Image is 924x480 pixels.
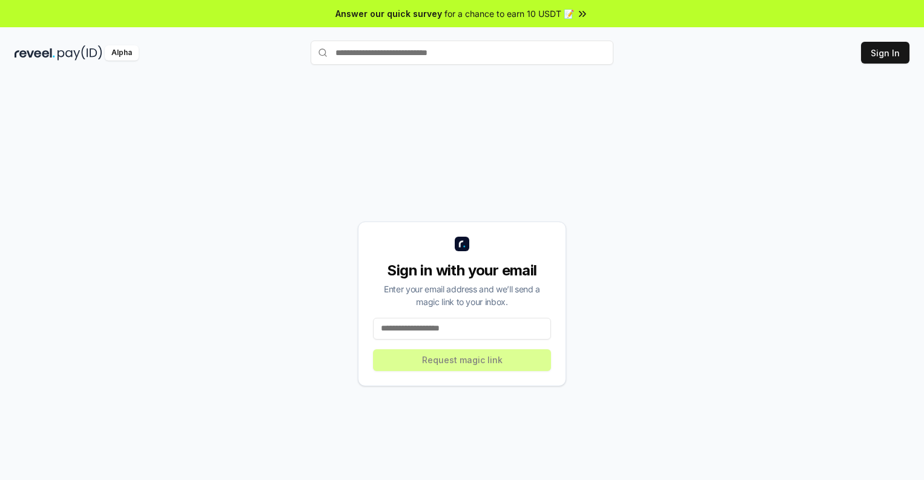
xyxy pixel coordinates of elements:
[58,45,102,61] img: pay_id
[373,261,551,280] div: Sign in with your email
[444,7,574,20] span: for a chance to earn 10 USDT 📝
[861,42,909,64] button: Sign In
[455,237,469,251] img: logo_small
[105,45,139,61] div: Alpha
[335,7,442,20] span: Answer our quick survey
[15,45,55,61] img: reveel_dark
[373,283,551,308] div: Enter your email address and we’ll send a magic link to your inbox.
